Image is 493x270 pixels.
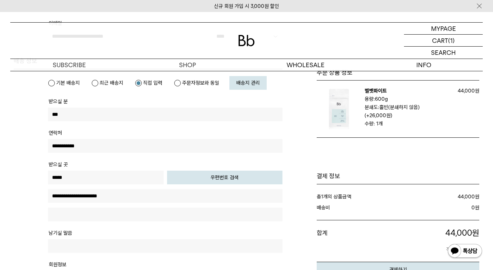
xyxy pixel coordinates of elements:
p: SEARCH [431,47,456,59]
label: 주문자정보와 동일 [174,79,219,86]
dd: 원 [405,193,480,201]
span: 배송지 관리 [236,80,260,86]
a: SUBSCRIBE [10,59,128,71]
a: 배송지 관리 [229,76,267,90]
p: 수량: 1개 [365,120,452,128]
p: CART [432,35,448,46]
dt: 합계 [317,227,387,254]
span: 받으실 곳 [49,161,68,168]
label: 최근 배송지 [91,79,123,86]
p: (1) [448,35,455,46]
label: 직접 입력 [135,79,162,86]
a: 벨벳화이트 [365,88,387,94]
img: 로고 [238,35,255,46]
strong: 0 [471,205,475,211]
th: 회원정보 [49,260,66,270]
button: 우편번호 검색 [167,171,283,184]
p: 원 [387,227,479,239]
dt: 배송비 [317,204,401,212]
b: 600g [375,96,388,102]
label: 기본 배송지 [48,79,80,86]
a: 신규 회원 가입 시 3,000원 할인 [214,3,279,9]
p: WHOLESALE [246,59,365,71]
p: MYPAGE [431,23,456,34]
dt: 총 개의 상품금액 [317,193,405,201]
p: 용량: [365,95,448,103]
a: CART (1) [404,35,483,47]
h3: 주문 상품 정보 [317,69,479,77]
dd: 원 [401,204,480,212]
span: 44,000 [445,228,472,238]
p: 분쇄도: [365,103,448,120]
a: MYPAGE [404,23,483,35]
span: 받으실 분 [49,98,68,105]
p: 44,000원 [452,87,479,95]
span: 연락처 [49,130,62,136]
h1: 결제 정보 [317,172,479,180]
a: SHOP [128,59,246,71]
strong: (+26,000원) [365,112,392,119]
strong: 1 [321,194,323,200]
img: 카카오톡 채널 1:1 채팅 버튼 [447,243,483,260]
p: 적립금 + 880원 [387,238,479,254]
img: 벨벳화이트 [317,87,361,131]
b: 홀빈(분쇄하지 않음) [379,104,420,110]
th: 남기실 말씀 [49,229,72,238]
strong: 44,000 [458,194,475,200]
p: INFO [365,59,483,71]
